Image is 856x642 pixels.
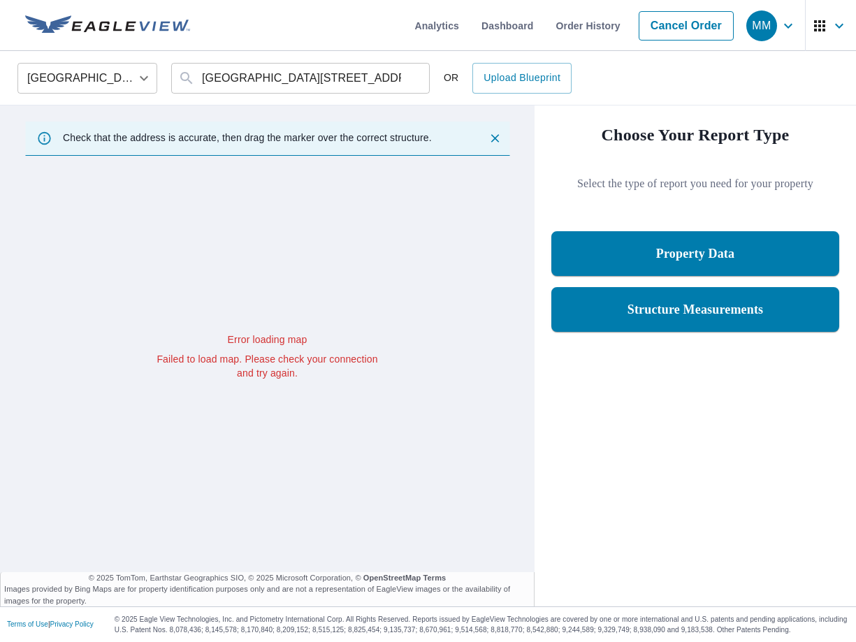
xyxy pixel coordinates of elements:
[25,15,190,36] img: EV Logo
[551,175,839,192] p: Select the type of report you need for your property
[363,574,421,582] a: OpenStreetMap
[147,351,387,379] div: Failed to load map. Please check your connection and try again.
[202,59,401,98] input: Search by address or latitude-longitude
[484,69,560,87] span: Upload Blueprint
[17,59,157,98] div: [GEOGRAPHIC_DATA]
[115,614,849,635] p: © 2025 Eagle View Technologies, Inc. and Pictometry International Corp. All Rights Reserved. Repo...
[89,572,447,584] span: © 2025 TomTom, Earthstar Geographics SIO, © 2025 Microsoft Corporation, ©
[147,332,387,346] div: Error loading map
[63,131,432,144] p: Check that the address is accurate, then drag the marker over the correct structure.
[444,63,572,94] div: OR
[628,301,764,318] p: Structure Measurements
[472,63,572,94] a: Upload Blueprint
[486,129,504,147] button: Close
[50,620,94,628] a: Privacy Policy
[423,574,447,582] a: Terms
[551,122,839,147] p: Choose Your Report Type
[7,620,48,628] a: Terms of Use
[746,10,777,41] div: MM
[7,620,94,629] p: |
[656,245,734,262] p: Property Data
[639,11,734,41] a: Cancel Order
